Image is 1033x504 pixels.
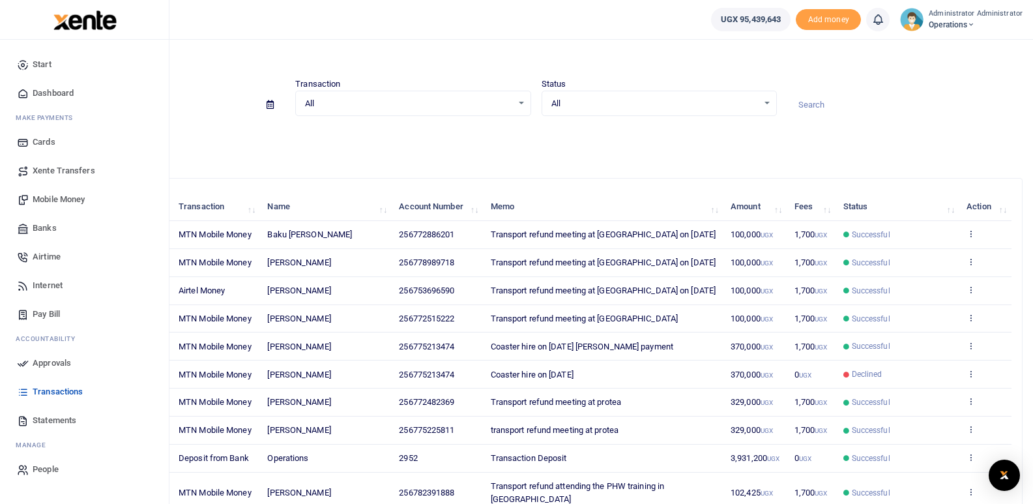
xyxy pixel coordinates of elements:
a: Banks [10,214,158,243]
small: Administrator Administrator [929,8,1023,20]
span: MTN Mobile Money [179,230,252,239]
span: 1,700 [794,314,828,323]
th: Fees: activate to sort column ascending [787,193,836,221]
span: Successful [852,229,890,241]
span: MTN Mobile Money [179,397,252,407]
small: UGX [815,344,827,351]
label: Status [542,78,566,91]
span: Banks [33,222,57,235]
span: MTN Mobile Money [179,425,252,435]
small: UGX [815,490,827,497]
span: 3,931,200 [731,453,779,463]
small: UGX [815,288,827,295]
span: 256782391888 [399,488,454,497]
th: Transaction: activate to sort column ascending [171,193,260,221]
a: Add money [796,14,861,23]
span: MTN Mobile Money [179,314,252,323]
th: Name: activate to sort column ascending [260,193,392,221]
small: UGX [761,372,773,379]
span: Operations [929,19,1023,31]
a: Mobile Money [10,185,158,214]
span: 256775213474 [399,342,454,351]
a: Approvals [10,349,158,378]
span: 1,700 [794,397,828,407]
li: M [10,435,158,455]
span: 370,000 [731,342,773,351]
span: transport refund meeting at protea [491,425,618,435]
span: Transactions [33,385,83,398]
th: Account Number: activate to sort column ascending [392,193,483,221]
span: 370,000 [731,370,773,379]
span: Successful [852,487,890,499]
span: Coaster hire on [DATE] [PERSON_NAME] payment [491,342,673,351]
span: 0 [794,453,811,463]
span: Transport refund meeting at [GEOGRAPHIC_DATA] on [DATE] [491,258,716,267]
small: UGX [799,455,811,462]
div: Open Intercom Messenger [989,460,1020,491]
small: UGX [767,455,779,462]
span: 1,700 [794,258,828,267]
a: profile-user Administrator Administrator Operations [900,8,1023,31]
span: Transport refund attending the PHW training in [GEOGRAPHIC_DATA] [491,481,665,504]
span: UGX 95,439,643 [721,13,781,26]
small: UGX [761,231,773,239]
span: 2952 [399,453,417,463]
li: M [10,108,158,128]
small: UGX [761,316,773,323]
span: Successful [852,396,890,408]
th: Amount: activate to sort column ascending [723,193,787,221]
span: ake Payments [22,113,73,123]
span: All [305,97,512,110]
span: 1,700 [794,488,828,497]
li: Toup your wallet [796,9,861,31]
span: Declined [852,368,882,380]
small: UGX [761,288,773,295]
span: Transport refund meeting at [GEOGRAPHIC_DATA] [491,314,678,323]
span: MTN Mobile Money [179,488,252,497]
span: Transport refund meeting at protea [491,397,621,407]
span: 256772515222 [399,314,454,323]
span: Start [33,58,51,71]
span: All [551,97,758,110]
small: UGX [815,259,827,267]
a: UGX 95,439,643 [711,8,791,31]
span: Dashboard [33,87,74,100]
span: 102,425 [731,488,773,497]
span: 100,000 [731,286,773,295]
span: 256775213474 [399,370,454,379]
span: Mobile Money [33,193,85,206]
span: Cards [33,136,55,149]
h4: Transactions [50,46,1023,61]
span: Airtel Money [179,286,225,295]
span: countability [25,334,75,344]
a: Start [10,50,158,79]
span: Transport refund meeting at [GEOGRAPHIC_DATA] on [DATE] [491,286,716,295]
span: Transport refund meeting at [GEOGRAPHIC_DATA] on [DATE] [491,230,716,239]
small: UGX [761,259,773,267]
span: 256772482369 [399,397,454,407]
span: 256753696590 [399,286,454,295]
span: MTN Mobile Money [179,258,252,267]
span: [PERSON_NAME] [267,397,330,407]
span: [PERSON_NAME] [267,488,330,497]
a: Internet [10,271,158,300]
small: UGX [815,316,827,323]
a: Cards [10,128,158,156]
span: 100,000 [731,230,773,239]
span: [PERSON_NAME] [267,425,330,435]
span: Approvals [33,357,71,370]
span: 256775225811 [399,425,454,435]
span: Successful [852,257,890,269]
span: Successful [852,285,890,297]
span: 329,000 [731,425,773,435]
a: logo-small logo-large logo-large [52,14,117,24]
span: anage [22,440,46,450]
span: MTN Mobile Money [179,370,252,379]
a: Dashboard [10,79,158,108]
span: MTN Mobile Money [179,342,252,351]
span: 1,700 [794,342,828,351]
span: Deposit from Bank [179,453,249,463]
span: 329,000 [731,397,773,407]
span: Successful [852,452,890,464]
small: UGX [761,399,773,406]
